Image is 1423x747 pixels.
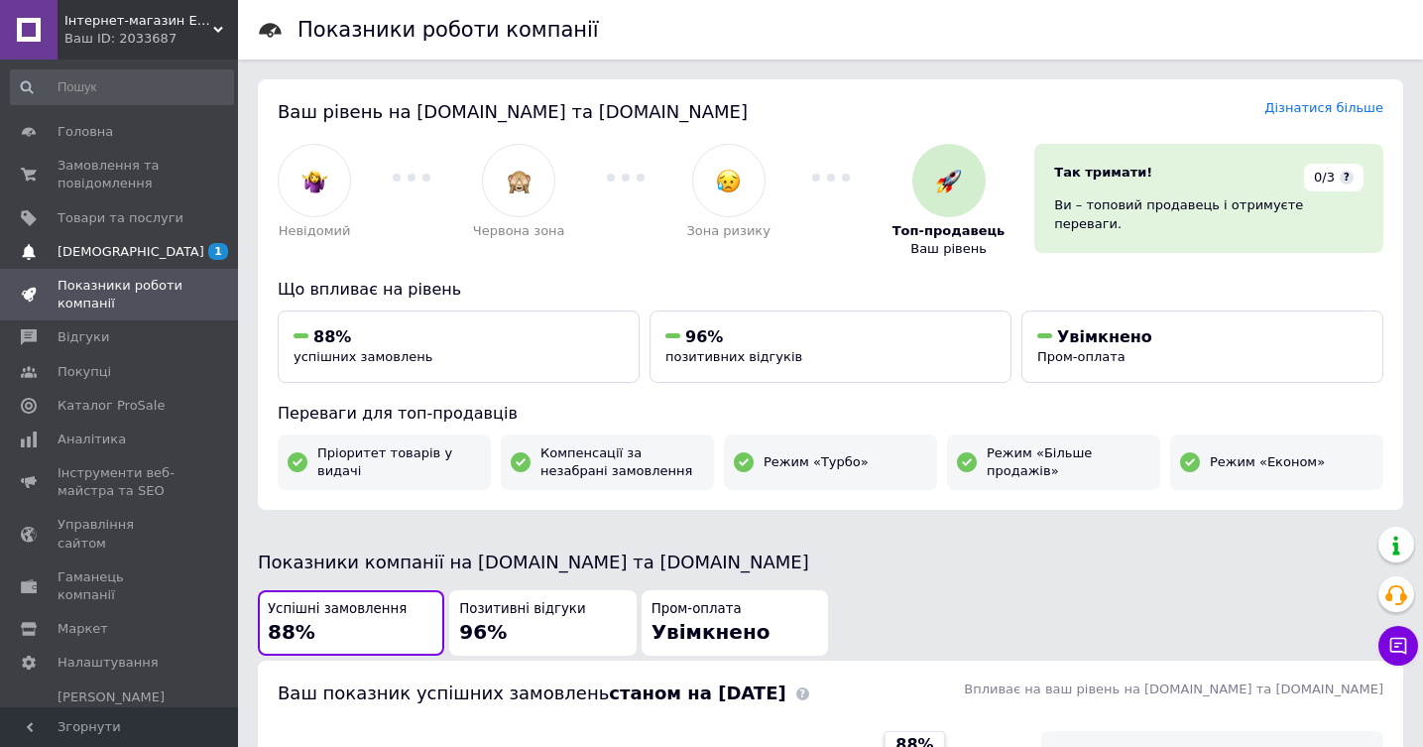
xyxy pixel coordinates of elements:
span: Аналітика [58,431,126,448]
span: Пріоритет товарів у видачі [317,444,481,480]
button: 96%позитивних відгуків [650,311,1011,383]
span: ? [1340,171,1354,185]
span: Ваш рівень [910,240,987,258]
button: УвімкненоПром-оплата [1021,311,1383,383]
span: Режим «Турбо» [764,453,869,471]
span: Інтернет-магазин ESKIMO [64,12,213,30]
span: Покупці [58,363,111,381]
span: Інструменти веб-майстра та SEO [58,464,183,500]
div: 0/3 [1304,164,1364,191]
img: :rocket: [936,169,961,193]
span: позитивних відгуків [665,349,802,364]
span: Червона зона [473,222,565,240]
span: Що впливає на рівень [278,280,461,299]
span: Головна [58,123,113,141]
button: Пром-оплатаУвімкнено [642,590,828,657]
span: Так тримати! [1054,165,1152,180]
span: Пром-оплата [652,600,742,619]
span: Увімкнено [1057,327,1152,346]
span: Пром-оплата [1037,349,1126,364]
div: Ваш ID: 2033687 [64,30,238,48]
span: Топ-продавець [892,222,1006,240]
span: Маркет [58,620,108,638]
span: Увімкнено [652,620,771,644]
span: успішних замовлень [294,349,432,364]
span: Товари та послуги [58,209,183,227]
span: 1 [208,243,228,260]
span: Замовлення та повідомлення [58,157,183,192]
span: 88% [313,327,351,346]
button: 88%успішних замовлень [278,311,640,383]
span: Невідомий [279,222,351,240]
span: [DEMOGRAPHIC_DATA] [58,243,204,261]
span: [PERSON_NAME] та рахунки [58,688,183,743]
h1: Показники роботи компанії [297,18,599,42]
a: Дізнатися більше [1264,100,1383,115]
span: Зона ризику [686,222,771,240]
b: станом на [DATE] [609,683,785,703]
span: Ваш рівень на [DOMAIN_NAME] та [DOMAIN_NAME] [278,101,748,122]
span: Гаманець компанії [58,568,183,604]
button: Позитивні відгуки96% [449,590,636,657]
span: Режим «Економ» [1210,453,1325,471]
span: Ваш показник успішних замовлень [278,683,786,703]
span: Успішні замовлення [268,600,407,619]
span: Управління сайтом [58,516,183,552]
div: Ви – топовий продавець і отримуєте переваги. [1054,196,1364,232]
input: Пошук [10,69,234,105]
span: 88% [268,620,315,644]
span: Позитивні відгуки [459,600,585,619]
span: Режим «Більше продажів» [987,444,1150,480]
span: Компенсації за незабрані замовлення [540,444,704,480]
img: :woman-shrugging: [302,169,327,193]
span: Показники роботи компанії [58,277,183,312]
span: Показники компанії на [DOMAIN_NAME] та [DOMAIN_NAME] [258,552,809,572]
span: Налаштування [58,654,159,672]
span: Каталог ProSale [58,397,165,415]
img: :see_no_evil: [507,169,532,193]
span: 96% [459,620,507,644]
span: Впливає на ваш рівень на [DOMAIN_NAME] та [DOMAIN_NAME] [964,682,1383,696]
button: Чат з покупцем [1378,626,1418,666]
span: Переваги для топ-продавців [278,404,518,423]
button: Успішні замовлення88% [258,590,444,657]
img: :disappointed_relieved: [716,169,741,193]
span: 96% [685,327,723,346]
span: Відгуки [58,328,109,346]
